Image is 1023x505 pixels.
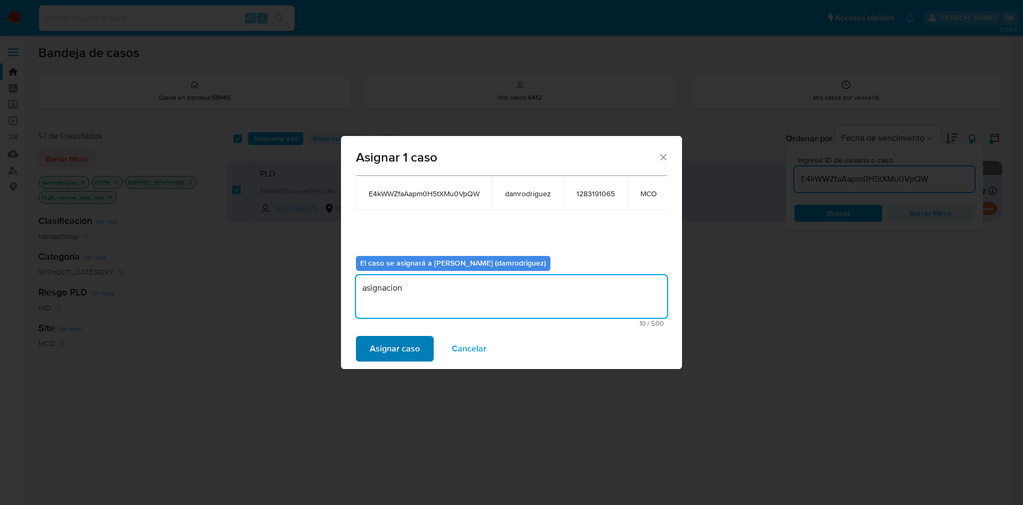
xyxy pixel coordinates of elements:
[505,189,551,198] span: damrodriguez
[640,189,657,198] span: MCO
[356,275,667,318] textarea: asignacion
[577,189,615,198] span: 1283191065
[356,151,658,164] span: Asignar 1 caso
[341,136,682,369] div: assign-modal
[438,336,500,362] button: Cancelar
[360,258,546,268] b: El caso se asignará a [PERSON_NAME] (damrodriguez)
[370,337,420,360] span: Asignar caso
[452,337,486,360] span: Cancelar
[658,152,668,162] button: Cerrar ventana
[359,320,664,327] span: Máximo 500 caracteres
[356,336,434,362] button: Asignar caso
[369,189,480,198] span: E4kWWZfaAapm0H5tXMu0VpQW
